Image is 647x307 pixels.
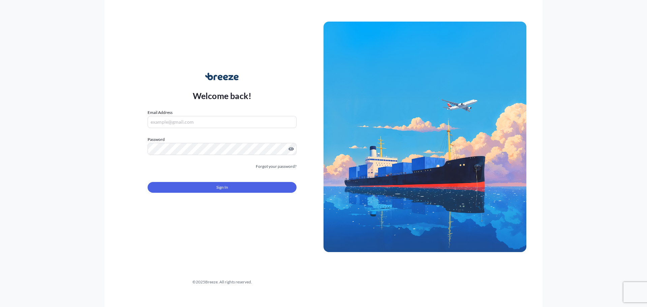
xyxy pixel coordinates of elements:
p: Welcome back! [193,90,252,101]
button: Sign In [148,182,297,193]
label: Email Address [148,109,173,116]
button: Show password [288,146,294,152]
span: Sign In [216,184,228,191]
label: Password [148,136,297,143]
input: example@gmail.com [148,116,297,128]
div: © 2025 Breeze. All rights reserved. [121,279,323,285]
a: Forgot your password? [256,163,297,170]
img: Ship illustration [323,22,526,252]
